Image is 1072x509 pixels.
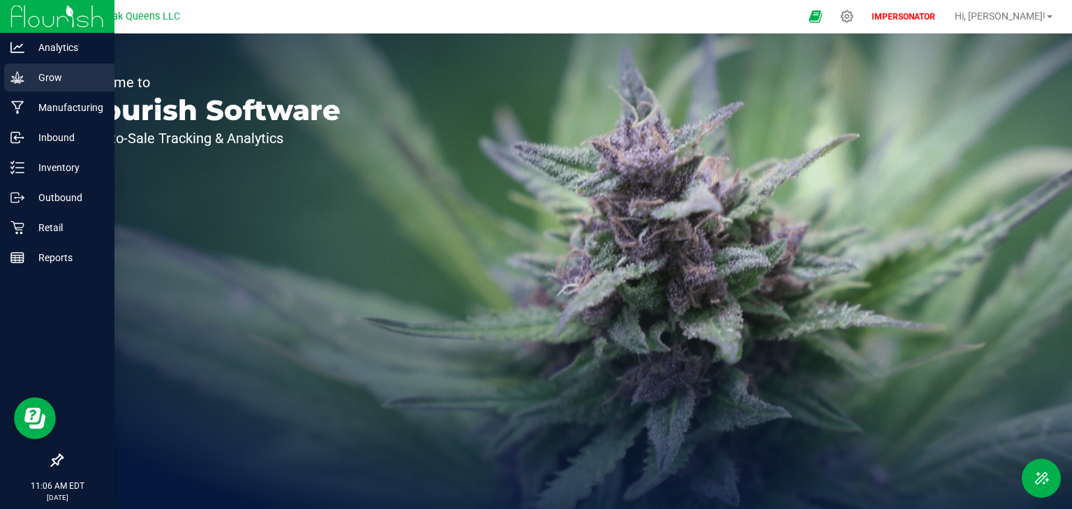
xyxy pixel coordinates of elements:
[24,129,108,146] p: Inbound
[10,71,24,84] inline-svg: Grow
[24,39,108,56] p: Analytics
[10,101,24,115] inline-svg: Manufacturing
[75,96,341,124] p: Flourish Software
[10,131,24,145] inline-svg: Inbound
[866,10,941,23] p: IMPERSONATOR
[10,191,24,205] inline-svg: Outbound
[838,10,856,23] div: Manage settings
[24,159,108,176] p: Inventory
[24,189,108,206] p: Outbound
[24,69,108,86] p: Grow
[24,99,108,116] p: Manufacturing
[105,10,180,22] span: Oak Queens LLC
[10,251,24,265] inline-svg: Reports
[10,40,24,54] inline-svg: Analytics
[800,3,831,30] span: Open Ecommerce Menu
[14,397,56,439] iframe: Resource center
[1022,459,1061,498] button: Toggle Menu
[75,131,341,145] p: Seed-to-Sale Tracking & Analytics
[955,10,1045,22] span: Hi, [PERSON_NAME]!
[6,492,108,503] p: [DATE]
[10,221,24,235] inline-svg: Retail
[75,75,341,89] p: Welcome to
[6,480,108,492] p: 11:06 AM EDT
[24,219,108,236] p: Retail
[24,249,108,266] p: Reports
[10,161,24,175] inline-svg: Inventory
